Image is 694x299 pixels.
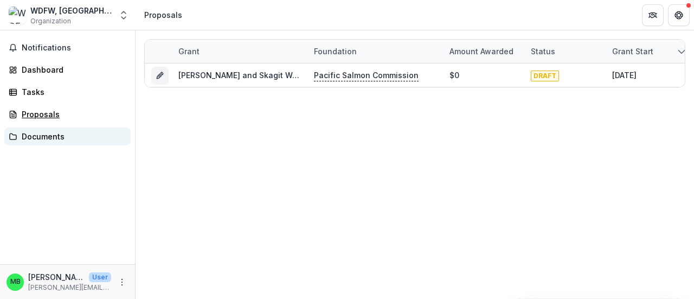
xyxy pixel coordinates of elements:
[89,272,111,282] p: User
[449,69,459,81] div: $0
[612,69,637,81] div: [DATE]
[677,47,686,56] svg: sorted descending
[314,69,419,81] p: Pacific Salmon Commission
[524,40,606,63] div: Status
[116,4,131,26] button: Open entity switcher
[30,5,112,16] div: WDFW, [GEOGRAPHIC_DATA]
[4,39,131,56] button: Notifications
[606,40,687,63] div: Grant start
[606,46,660,57] div: Grant start
[668,4,690,26] button: Get Help
[307,40,443,63] div: Foundation
[172,40,307,63] div: Grant
[524,46,562,57] div: Status
[140,7,187,23] nav: breadcrumb
[151,67,169,84] button: Grant 5873a2c3-c616-48f8-b41a-0f174cbec192
[30,16,71,26] span: Organization
[642,4,664,26] button: Partners
[22,43,126,53] span: Notifications
[307,46,363,57] div: Foundation
[443,40,524,63] div: Amount awarded
[4,61,131,79] a: Dashboard
[144,9,182,21] div: Proposals
[9,7,26,24] img: WDFW, Stanwood
[4,83,131,101] a: Tasks
[22,64,122,75] div: Dashboard
[22,109,122,120] div: Proposals
[28,271,85,283] p: [PERSON_NAME]
[22,131,122,142] div: Documents
[22,86,122,98] div: Tasks
[4,128,131,145] a: Documents
[28,283,111,292] p: [PERSON_NAME][EMAIL_ADDRESS][PERSON_NAME][DOMAIN_NAME]
[172,46,206,57] div: Grant
[10,278,21,285] div: Matthew Bogaard
[178,71,469,80] a: [PERSON_NAME] and Skagit Watersheds Chum Biological Collection Analysis
[115,276,128,289] button: More
[443,46,520,57] div: Amount awarded
[4,105,131,123] a: Proposals
[531,71,559,81] span: DRAFT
